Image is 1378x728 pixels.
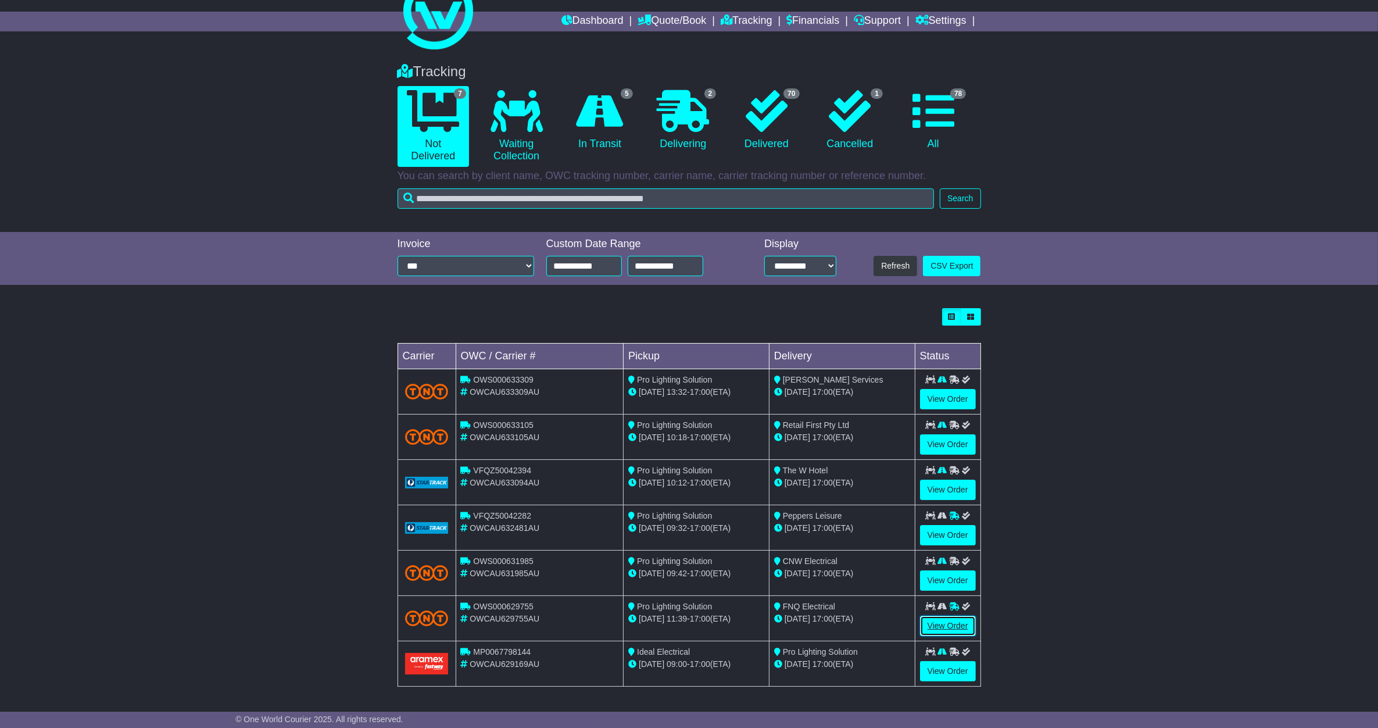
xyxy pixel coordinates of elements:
a: 70 Delivered [731,86,802,155]
span: Pro Lighting Solution [637,420,712,430]
a: 5 In Transit [564,86,635,155]
span: 17:00 [813,659,833,669]
span: Pro Lighting Solution [637,466,712,475]
span: 17:00 [813,387,833,397]
span: 17:00 [813,614,833,623]
span: Ideal Electrical [637,647,690,656]
span: 2 [704,88,717,99]
span: 78 [950,88,966,99]
span: 09:00 [667,659,687,669]
a: View Order [920,616,976,636]
a: Settings [915,12,967,31]
span: Pro Lighting Solution [637,511,712,520]
span: 17:00 [690,659,710,669]
div: - (ETA) [628,613,764,625]
span: OWCAU633309AU [470,387,539,397]
span: Pro Lighting Solution [637,556,712,566]
div: Display [764,238,836,251]
a: Financials [786,12,839,31]
div: Tracking [392,63,987,80]
img: Aramex.png [405,653,449,675]
span: 17:00 [690,478,710,487]
div: Invoice [398,238,535,251]
span: OWS000631985 [473,556,534,566]
a: 7 Not Delivered [398,86,469,167]
span: OWCAU629169AU [470,659,539,669]
td: Status [915,344,980,369]
span: 09:42 [667,569,687,578]
img: GetCarrierServiceLogo [405,477,449,488]
img: GetCarrierServiceLogo [405,522,449,534]
span: Retail First Pty Ltd [783,420,849,430]
span: 17:00 [813,523,833,533]
span: OWCAU632481AU [470,523,539,533]
span: 5 [621,88,633,99]
a: Tracking [721,12,772,31]
span: OWS000629755 [473,602,534,611]
p: You can search by client name, OWC tracking number, carrier name, carrier tracking number or refe... [398,170,981,183]
span: [DATE] [785,569,810,578]
span: FNQ Electrical [783,602,835,611]
span: [DATE] [639,659,664,669]
a: View Order [920,434,976,455]
a: View Order [920,525,976,545]
span: [DATE] [785,478,810,487]
div: (ETA) [774,522,910,534]
span: OWS000633309 [473,375,534,384]
div: (ETA) [774,386,910,398]
span: OWCAU631985AU [470,569,539,578]
div: (ETA) [774,613,910,625]
a: Support [854,12,901,31]
div: - (ETA) [628,522,764,534]
span: 1 [871,88,883,99]
div: (ETA) [774,477,910,489]
span: 11:39 [667,614,687,623]
a: CSV Export [923,256,980,276]
span: 17:00 [813,433,833,442]
img: TNT_Domestic.png [405,384,449,399]
div: (ETA) [774,431,910,444]
div: Custom Date Range [546,238,733,251]
span: Pro Lighting Solution [637,602,712,611]
td: Delivery [769,344,915,369]
span: [DATE] [785,659,810,669]
div: - (ETA) [628,477,764,489]
span: The W Hotel [783,466,828,475]
a: View Order [920,570,976,591]
div: - (ETA) [628,568,764,580]
div: (ETA) [774,568,910,580]
span: OWCAU633094AU [470,478,539,487]
div: - (ETA) [628,658,764,670]
span: OWCAU629755AU [470,614,539,623]
span: 7 [454,88,466,99]
td: OWC / Carrier # [456,344,624,369]
a: Dashboard [561,12,624,31]
a: 78 All [897,86,969,155]
span: [DATE] [639,569,664,578]
span: Pro Lighting Solution [637,375,712,384]
span: [DATE] [639,433,664,442]
td: Pickup [624,344,769,369]
span: OWCAU633105AU [470,433,539,442]
a: View Order [920,661,976,681]
a: Waiting Collection [481,86,552,167]
span: [DATE] [639,523,664,533]
span: [DATE] [785,614,810,623]
span: Pro Lighting Solution [783,647,858,656]
span: © One World Courier 2025. All rights reserved. [235,715,403,724]
span: Peppers Leisure [783,511,842,520]
a: 2 Delivering [647,86,719,155]
button: Refresh [874,256,917,276]
span: 09:32 [667,523,687,533]
span: 70 [783,88,799,99]
img: TNT_Domestic.png [405,429,449,445]
span: 13:32 [667,387,687,397]
span: [DATE] [639,614,664,623]
span: VFQZ50042282 [473,511,531,520]
span: [DATE] [639,387,664,397]
span: 17:00 [690,523,710,533]
div: - (ETA) [628,386,764,398]
span: [DATE] [785,523,810,533]
span: VFQZ50042394 [473,466,531,475]
div: - (ETA) [628,431,764,444]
